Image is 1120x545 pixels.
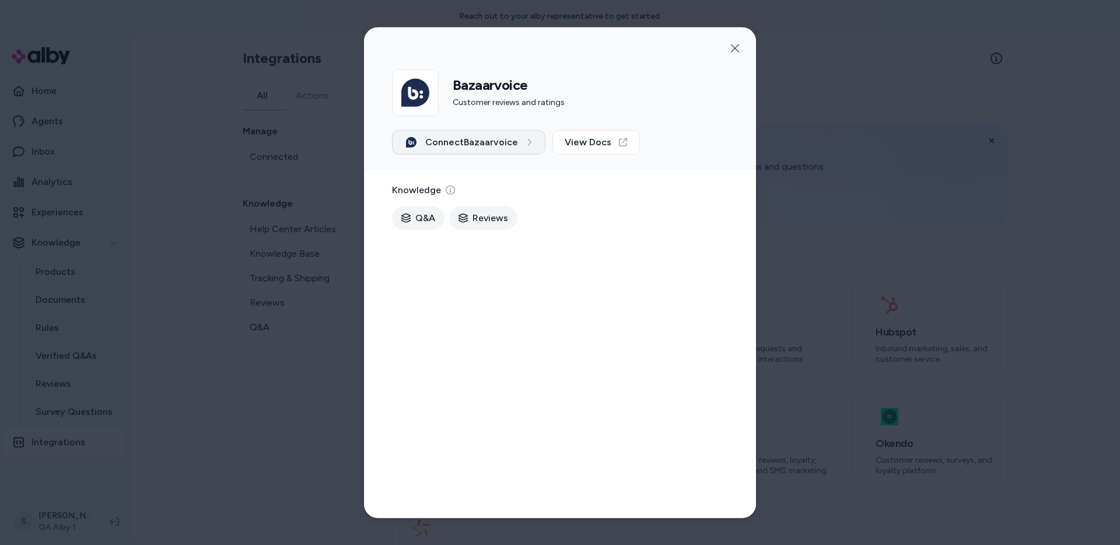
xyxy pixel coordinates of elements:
[392,130,545,155] button: ConnectBazaarvoice
[425,135,518,149] span: Connect Bazaarvoice
[415,211,435,225] span: Q&A
[473,211,508,225] span: Reviews
[552,130,640,155] a: View Docs
[453,76,565,93] h2: Bazaarvoice
[453,96,565,109] p: Customer reviews and ratings
[565,135,611,149] span: View Docs
[392,183,455,197] p: Knowledge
